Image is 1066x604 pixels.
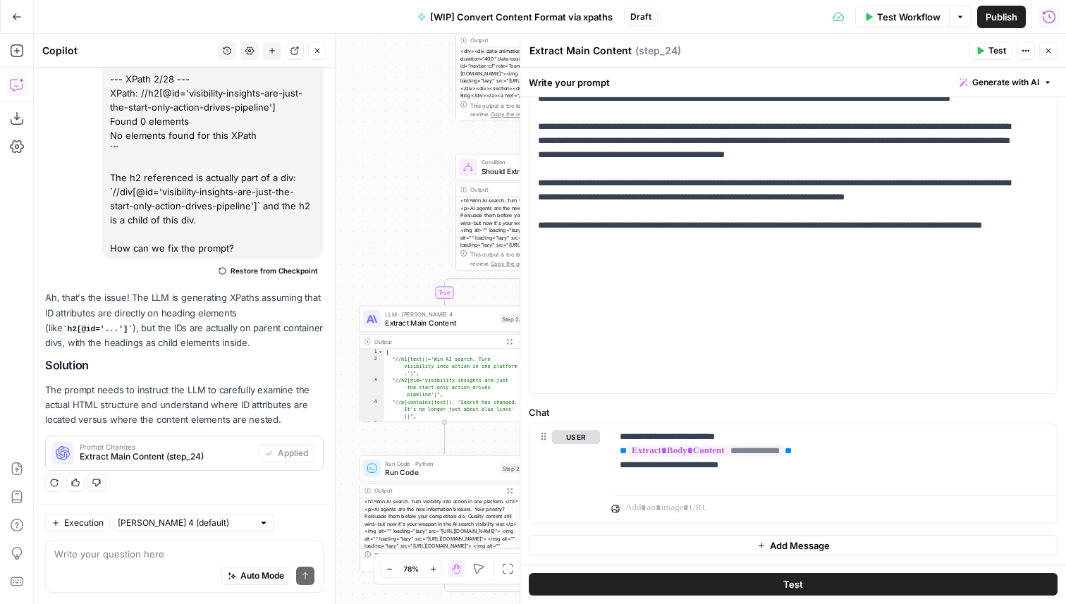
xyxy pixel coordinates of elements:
[977,6,1026,28] button: Publish
[444,572,540,597] g: Edge from step_28 to step_25-conditional-end
[529,573,1058,596] button: Test
[259,444,314,462] button: Applied
[102,25,324,259] div: Ah I found the issue, see this example: ``` --- XPath 2/28 --- XPath: //h2[@id='visibility-insigh...
[63,325,133,333] code: h2[@id='...']
[972,76,1039,89] span: Generate with AI
[360,377,384,398] div: 3
[529,405,1058,419] label: Chat
[529,44,632,58] textarea: Extract Main Content
[470,101,621,118] div: This output is too large & has been abbreviated for review. to view the full content.
[529,424,600,523] div: user
[501,464,525,474] div: Step 28
[456,47,625,144] div: <div><div data-animation="default" data-collapse="medium" data-duration="400" data-easing="ease" ...
[385,309,496,318] span: LLM · [PERSON_NAME] 4
[552,430,600,444] button: user
[360,356,384,377] div: 2
[80,443,253,450] span: Prompt Changes
[213,262,324,279] button: Restore from Checkpoint
[520,68,1066,97] div: Write your prompt
[443,271,541,304] g: Edge from step_25 to step_24
[42,44,214,58] div: Copilot
[221,567,290,585] button: Auto Mode
[409,6,621,28] button: [WIP] Convert Content Format via xpaths
[118,516,253,530] input: Claude Sonnet 4 (default)
[385,317,496,328] span: Extract Main Content
[385,467,496,478] span: Run Code
[45,359,324,372] h2: Solution
[374,486,500,495] div: Output
[500,314,525,323] div: Step 24
[360,349,384,356] div: 1
[969,42,1012,60] button: Test
[45,383,324,427] p: The prompt needs to instruct the LLM to carefully examine the actual HTML structure and understan...
[783,577,803,591] span: Test
[385,459,496,467] span: Run Code · Python
[635,44,681,58] span: ( step_24 )
[482,166,592,177] span: Should Extract Main Content?
[491,260,532,266] span: Copy the output
[455,154,626,271] div: ConditionShould Extract Main Content?Step 25Output<h1>Win AI search. Turn visibility into action ...
[491,111,532,117] span: Copy the output
[240,569,284,582] span: Auto Mode
[482,158,592,166] span: Condition
[529,535,1058,556] button: Add Message
[986,10,1017,24] span: Publish
[360,498,529,572] div: <h1>Win AI search. Turn visibility into action in one platform.</h1> <p>AI agents are the new inf...
[278,447,308,460] span: Applied
[470,185,596,194] div: Output
[470,250,621,268] div: This output is too large & has been abbreviated for review. to view the full content.
[360,306,530,422] div: LLM · [PERSON_NAME] 4Extract Main ContentStep 24Output[ "//h1[text()='Win AI search. Turn visibil...
[374,551,525,569] div: This output is too large & has been abbreviated for review. to view the full content.
[954,73,1058,92] button: Generate with AI
[877,10,941,24] span: Test Workflow
[377,349,384,356] span: Toggle code folding, rows 1 through 30
[360,420,384,434] div: 5
[360,399,384,420] div: 4
[360,455,530,572] div: Run Code · PythonRun CodeStep 28Output<h1>Win AI search. Turn visibility into action in one platf...
[430,10,613,24] span: [WIP] Convert Content Format via xpaths
[988,44,1006,57] span: Test
[45,514,110,532] button: Execution
[374,337,500,345] div: Output
[630,11,651,23] span: Draft
[231,265,318,276] span: Restore from Checkpoint
[855,6,949,28] button: Test Workflow
[443,422,446,454] g: Edge from step_24 to step_28
[456,197,625,271] div: <h1>Win AI search. Turn visibility into action in one platform.</h1> <p>AI agents are the new inf...
[80,450,253,463] span: Extract Main Content (step_24)
[455,5,626,121] div: Output<div><div data-animation="default" data-collapse="medium" data-duration="400" data-easing="...
[470,36,596,44] div: Output
[45,290,324,350] p: Ah, that's the issue! The LLM is generating XPaths assuming that ID attributes are directly on he...
[64,517,104,529] span: Execution
[770,538,830,553] span: Add Message
[403,563,419,574] span: 78%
